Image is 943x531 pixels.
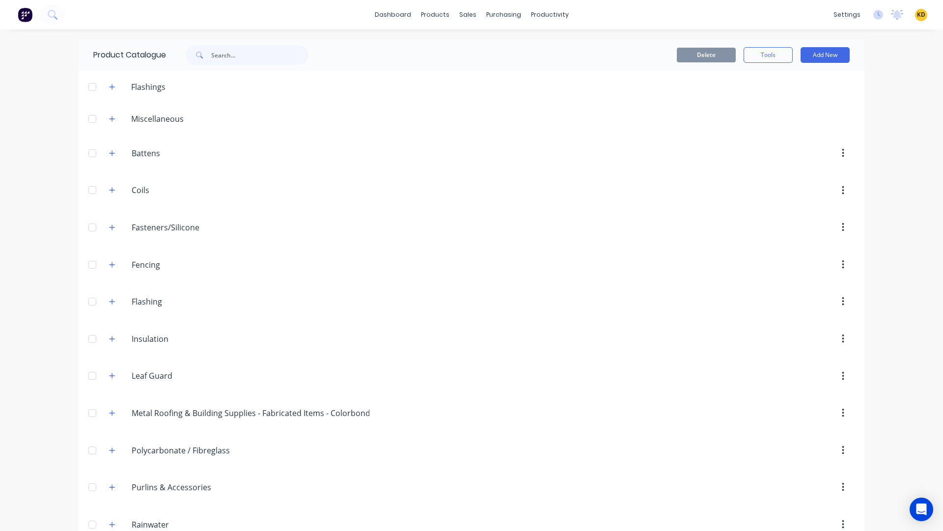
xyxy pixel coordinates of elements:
[132,407,369,419] input: Enter category name
[132,296,248,307] input: Enter category name
[123,113,192,125] div: Miscellaneous
[211,45,308,65] input: Search...
[132,259,248,271] input: Enter category name
[416,7,454,22] div: products
[481,7,526,22] div: purchasing
[677,48,736,62] button: Delete
[132,333,248,345] input: Enter category name
[132,147,248,159] input: Enter category name
[526,7,574,22] div: productivity
[910,498,933,521] div: Open Intercom Messenger
[801,47,850,63] button: Add New
[132,519,248,531] input: Enter category name
[132,445,248,456] input: Enter category name
[454,7,481,22] div: sales
[132,222,248,233] input: Enter category name
[917,10,925,19] span: KD
[744,47,793,63] button: Tools
[132,481,248,493] input: Enter category name
[18,7,32,22] img: Factory
[829,7,865,22] div: settings
[123,81,173,93] div: Flashings
[79,39,166,71] div: Product Catalogue
[132,370,248,382] input: Enter category name
[132,184,248,196] input: Enter category name
[370,7,416,22] a: dashboard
